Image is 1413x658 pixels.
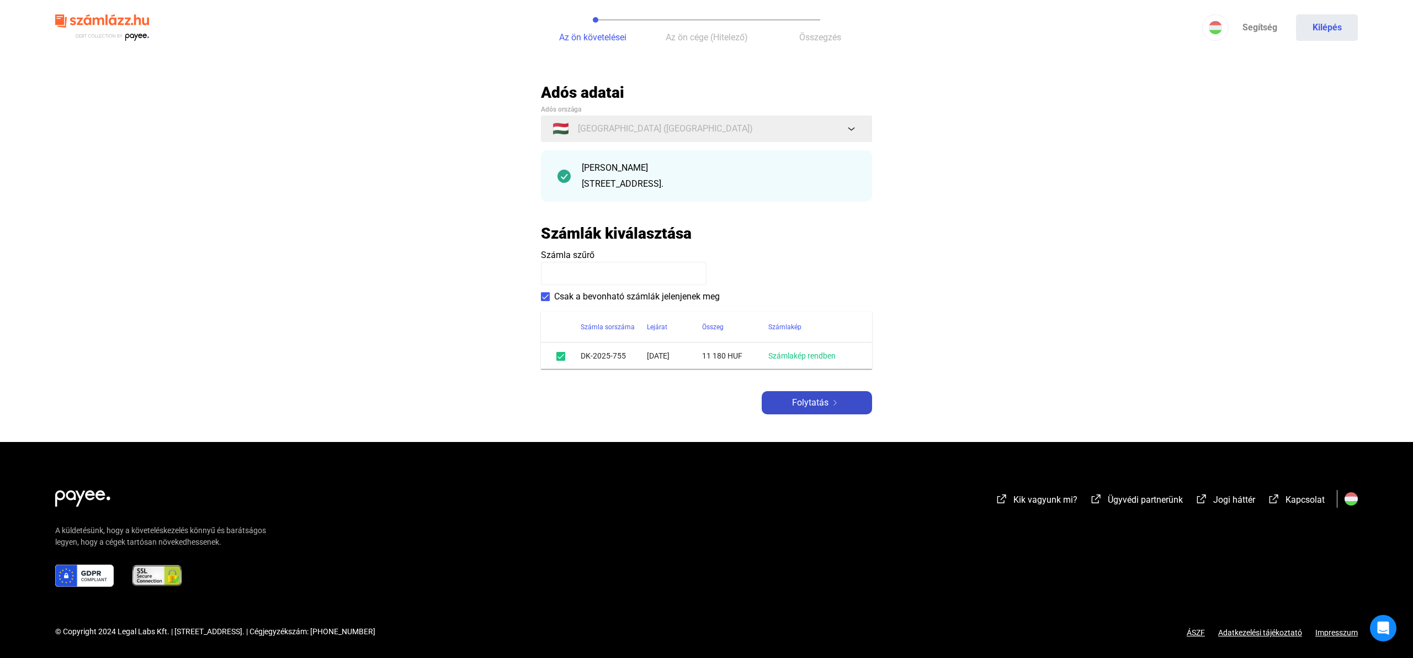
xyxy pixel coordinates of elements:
[55,10,149,46] img: szamlazzhu-logo
[541,115,872,142] button: 🇭🇺[GEOGRAPHIC_DATA] ([GEOGRAPHIC_DATA])
[581,320,647,334] div: Számla sorszáma
[647,343,702,369] td: [DATE]
[1267,493,1281,504] img: external-link-white
[1315,628,1358,637] a: Impresszum
[768,320,801,334] div: Számlakép
[647,320,667,334] div: Lejárat
[1213,494,1255,505] span: Jogi háttér
[582,161,856,175] div: [PERSON_NAME]
[828,400,842,406] img: arrow-right-white
[55,626,375,638] div: © Copyright 2024 Legal Labs Kft. | [STREET_ADDRESS]. | Cégjegyzékszám: [PHONE_NUMBER]
[1187,628,1205,637] a: ÁSZF
[55,565,114,587] img: gdpr
[702,343,768,369] td: 11 180 HUF
[541,250,594,260] span: Számla szűrő
[995,493,1008,504] img: external-link-white
[541,224,692,243] h2: Számlák kiválasztása
[702,320,768,334] div: Összeg
[578,122,753,135] span: [GEOGRAPHIC_DATA] ([GEOGRAPHIC_DATA])
[1285,494,1325,505] span: Kapcsolat
[1370,615,1396,641] div: Open Intercom Messenger
[1090,496,1183,507] a: external-link-whiteÜgyvédi partnerünk
[1345,492,1358,506] img: HU.svg
[1209,21,1222,34] img: HU
[1090,493,1103,504] img: external-link-white
[995,496,1077,507] a: external-link-whiteKik vagyunk mi?
[702,320,724,334] div: Összeg
[131,565,183,587] img: ssl
[1229,14,1290,41] a: Segítség
[768,320,859,334] div: Számlakép
[1296,14,1358,41] button: Kilépés
[541,83,872,102] h2: Adós adatai
[557,170,571,183] img: checkmark-darker-green-circle
[559,32,626,43] span: Az ön követelései
[554,290,720,303] span: Csak a bevonható számlák jelenjenek meg
[1205,628,1315,637] a: Adatkezelési tájékoztató
[581,343,647,369] td: DK-2025-755
[762,391,872,414] button: Folytatásarrow-right-white
[768,351,836,360] a: Számlakép rendben
[1195,496,1255,507] a: external-link-whiteJogi háttér
[553,122,569,135] span: 🇭🇺
[1108,494,1183,505] span: Ügyvédi partnerünk
[647,320,702,334] div: Lejárat
[582,177,856,191] div: [STREET_ADDRESS].
[792,396,828,409] span: Folytatás
[541,106,581,113] span: Adós országa
[581,320,635,334] div: Számla sorszáma
[1202,14,1229,41] button: HU
[1013,494,1077,505] span: Kik vagyunk mi?
[1267,496,1325,507] a: external-link-whiteKapcsolat
[1195,493,1208,504] img: external-link-white
[666,32,748,43] span: Az ön cége (Hitelező)
[799,32,841,43] span: Összegzés
[55,484,110,507] img: white-payee-white-dot.svg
